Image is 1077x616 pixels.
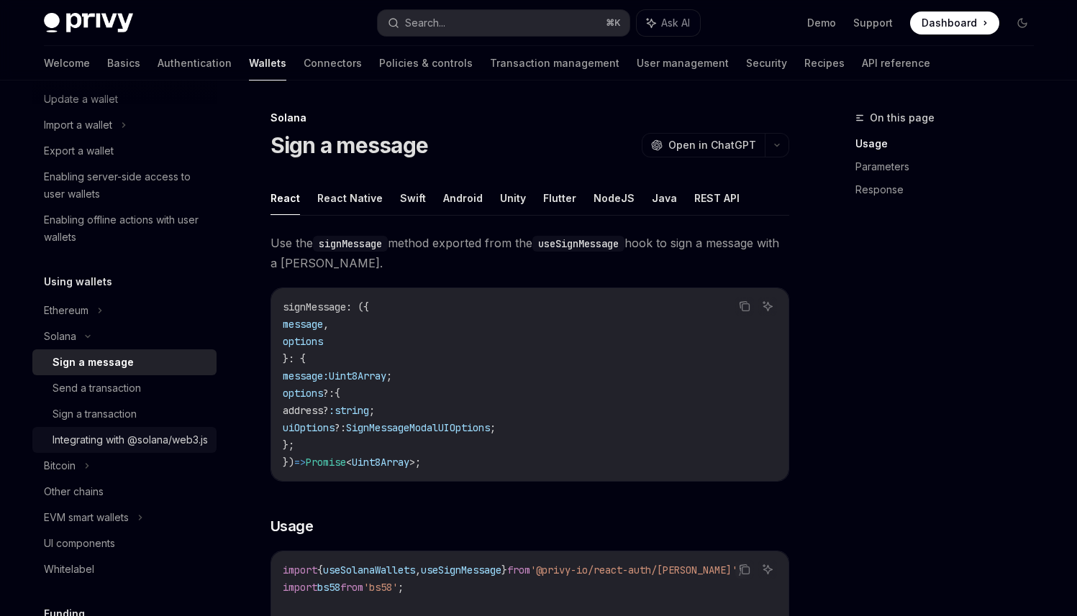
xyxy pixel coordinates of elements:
button: React [271,181,300,215]
a: Authentication [158,46,232,81]
span: string [335,404,369,417]
a: Security [746,46,787,81]
button: Ask AI [758,297,777,316]
img: dark logo [44,13,133,33]
div: Whitelabel [44,561,94,578]
button: Search...⌘K [378,10,630,36]
span: ; [398,581,404,594]
a: Wallets [249,46,286,81]
div: Import a wallet [44,116,112,134]
span: '@privy-io/react-auth/[PERSON_NAME]' [530,564,737,576]
a: Connectors [304,46,362,81]
span: import [283,564,317,576]
span: ⌘ K [606,17,621,29]
span: }: { [283,352,306,365]
span: ; [386,369,392,382]
span: Usage [271,516,314,536]
span: > [409,456,415,469]
a: User management [637,46,729,81]
div: Ethereum [44,302,88,319]
span: uiOptions [283,421,335,434]
button: Ask AI [758,560,777,579]
a: Export a wallet [32,138,217,164]
a: Parameters [855,155,1045,178]
span: : [329,404,335,417]
span: Uint8Array [352,456,409,469]
code: signMessage [313,236,388,252]
span: Uint8Array [329,369,386,382]
a: Enabling offline actions with user wallets [32,207,217,250]
span: message: [283,369,329,382]
div: Solana [271,111,789,125]
span: , [415,564,421,576]
span: < [346,456,352,469]
div: Search... [405,14,445,32]
span: address? [283,404,329,417]
a: Support [853,16,893,30]
button: NodeJS [594,181,635,215]
span: , [323,318,329,331]
div: Integrating with @solana/web3.js [53,431,208,449]
span: ; [415,456,421,469]
a: Basics [107,46,140,81]
div: UI components [44,535,115,552]
span: }; [283,438,294,451]
a: Sign a transaction [32,401,217,427]
div: Sign a message [53,354,134,371]
a: Demo [807,16,836,30]
span: => [294,456,306,469]
span: 'bs58' [363,581,398,594]
div: Enabling server-side access to user wallets [44,168,208,203]
span: } [501,564,507,576]
a: Recipes [804,46,845,81]
span: Ask AI [661,16,690,30]
span: ?: [323,387,335,400]
span: from [507,564,530,576]
button: Swift [400,181,426,215]
button: Java [652,181,677,215]
a: Transaction management [490,46,619,81]
button: REST API [694,181,740,215]
a: Enabling server-side access to user wallets [32,164,217,207]
a: Usage [855,132,1045,155]
span: }) [283,456,294,469]
a: Dashboard [910,12,999,35]
div: Export a wallet [44,142,114,160]
span: On this page [870,109,935,127]
button: Unity [500,181,526,215]
span: options [283,335,323,348]
span: Dashboard [922,16,977,30]
span: ; [369,404,375,417]
a: Welcome [44,46,90,81]
span: options [283,387,323,400]
button: Android [443,181,483,215]
h1: Sign a message [271,132,429,158]
a: Other chains [32,479,217,505]
span: { [335,387,340,400]
a: API reference [862,46,930,81]
div: Solana [44,328,76,345]
span: useSignMessage [421,564,501,576]
button: Copy the contents from the code block [735,297,754,316]
button: Ask AI [637,10,700,36]
div: Enabling offline actions with user wallets [44,211,208,246]
span: from [340,581,363,594]
a: Integrating with @solana/web3.js [32,427,217,453]
span: import [283,581,317,594]
span: Use the method exported from the hook to sign a message with a [PERSON_NAME]. [271,233,789,273]
a: Sign a message [32,349,217,375]
div: Send a transaction [53,380,141,397]
button: Flutter [543,181,576,215]
button: React Native [317,181,383,215]
div: EVM smart wallets [44,509,129,526]
span: Open in ChatGPT [668,138,756,152]
button: Open in ChatGPT [642,133,765,157]
code: useSignMessage [532,236,624,252]
div: Other chains [44,483,104,500]
span: { [317,564,323,576]
a: Response [855,178,1045,201]
span: ; [490,421,496,434]
span: useSolanaWallets [323,564,415,576]
div: Bitcoin [44,457,76,474]
div: Sign a transaction [53,405,137,423]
